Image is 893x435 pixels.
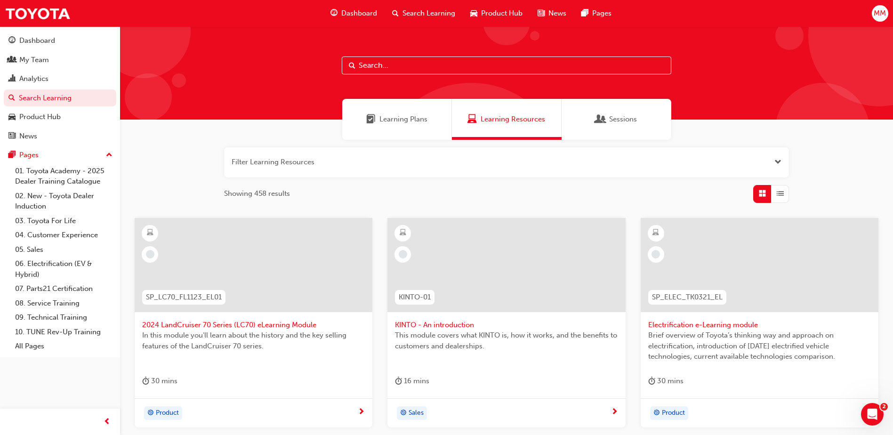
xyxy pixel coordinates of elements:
span: SP_ELEC_TK0321_EL [652,292,723,303]
span: Learning Plans [379,114,427,125]
span: duration-icon [395,375,402,387]
span: Pages [592,8,611,19]
a: News [4,128,116,145]
div: Pages [19,150,39,161]
span: car-icon [8,113,16,121]
span: List [777,188,784,199]
span: guage-icon [8,37,16,45]
div: My Team [19,55,49,65]
img: Trak [5,3,71,24]
span: target-icon [653,407,660,419]
span: Learning Plans [366,114,376,125]
span: Brief overview of Toyota’s thinking way and approach on electrification, introduction of [DATE] e... [648,330,871,362]
span: News [548,8,566,19]
span: Electrification e-Learning module [648,320,871,330]
span: next-icon [358,408,365,417]
a: Product Hub [4,108,116,126]
div: Analytics [19,73,48,84]
div: 30 mins [142,375,177,387]
a: All Pages [11,339,116,354]
span: MM [874,8,886,19]
span: guage-icon [330,8,338,19]
button: DashboardMy TeamAnalyticsSearch LearningProduct HubNews [4,30,116,146]
span: duration-icon [648,375,655,387]
span: Learning Resources [481,114,545,125]
a: news-iconNews [530,4,574,23]
a: 06. Electrification (EV & Hybrid) [11,257,116,282]
span: search-icon [8,94,15,103]
span: KINTO - An introduction [395,320,618,330]
span: duration-icon [142,375,149,387]
a: 07. Parts21 Certification [11,282,116,296]
span: This module covers what KINTO is, how it works, and the benefits to customers and dealerships. [395,330,618,351]
span: pages-icon [8,151,16,160]
a: SP_LC70_FL1123_EL012024 LandCruiser 70 Series (LC70) eLearning ModuleIn this module you'll learn ... [135,218,372,428]
span: Sessions [596,114,605,125]
div: 16 mins [395,375,429,387]
span: news-icon [8,132,16,141]
input: Search... [342,56,671,74]
span: Showing 458 results [224,188,290,199]
a: 02. New - Toyota Dealer Induction [11,189,116,214]
span: Search Learning [402,8,455,19]
a: car-iconProduct Hub [463,4,530,23]
a: 09. Technical Training [11,310,116,325]
a: Analytics [4,70,116,88]
span: learningResourceType_ELEARNING-icon [652,227,659,239]
a: search-iconSearch Learning [385,4,463,23]
span: pages-icon [581,8,588,19]
span: target-icon [147,407,154,419]
a: Learning ResourcesLearning Resources [452,99,562,140]
a: 04. Customer Experience [11,228,116,242]
span: next-icon [611,408,618,417]
iframe: Intercom live chat [861,403,884,426]
a: pages-iconPages [574,4,619,23]
a: guage-iconDashboard [323,4,385,23]
div: News [19,131,37,142]
span: Dashboard [341,8,377,19]
button: Pages [4,146,116,164]
span: Grid [759,188,766,199]
a: Learning PlansLearning Plans [342,99,452,140]
span: people-icon [8,56,16,64]
span: SP_LC70_FL1123_EL01 [146,292,222,303]
span: 2024 LandCruiser 70 Series (LC70) eLearning Module [142,320,365,330]
span: Search [349,60,355,71]
div: 30 mins [648,375,684,387]
a: Search Learning [4,89,116,107]
span: 2 [880,403,888,411]
a: 08. Service Training [11,296,116,311]
div: Product Hub [19,112,61,122]
span: Sessions [609,114,637,125]
span: learningResourceType_ELEARNING-icon [147,227,153,239]
a: 01. Toyota Academy - 2025 Dealer Training Catalogue [11,164,116,189]
a: 05. Sales [11,242,116,257]
span: Learning Resources [467,114,477,125]
span: chart-icon [8,75,16,83]
span: In this module you'll learn about the history and the key selling features of the LandCruiser 70 ... [142,330,365,351]
span: learningRecordVerb_NONE-icon [652,250,660,258]
span: Sales [409,408,424,419]
button: Open the filter [774,157,781,168]
span: learningRecordVerb_NONE-icon [146,250,154,258]
button: MM [872,5,888,22]
a: My Team [4,51,116,69]
span: search-icon [392,8,399,19]
span: up-icon [106,149,113,161]
span: Product [156,408,179,419]
span: Product [662,408,685,419]
a: Dashboard [4,32,116,49]
span: Product Hub [481,8,523,19]
a: SessionsSessions [562,99,671,140]
a: 03. Toyota For Life [11,214,116,228]
span: learningResourceType_ELEARNING-icon [400,227,406,239]
div: Dashboard [19,35,55,46]
span: target-icon [400,407,407,419]
a: 10. TUNE Rev-Up Training [11,325,116,339]
span: learningRecordVerb_NONE-icon [399,250,407,258]
a: KINTO-01KINTO - An introductionThis module covers what KINTO is, how it works, and the benefits t... [387,218,625,428]
span: KINTO-01 [399,292,431,303]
